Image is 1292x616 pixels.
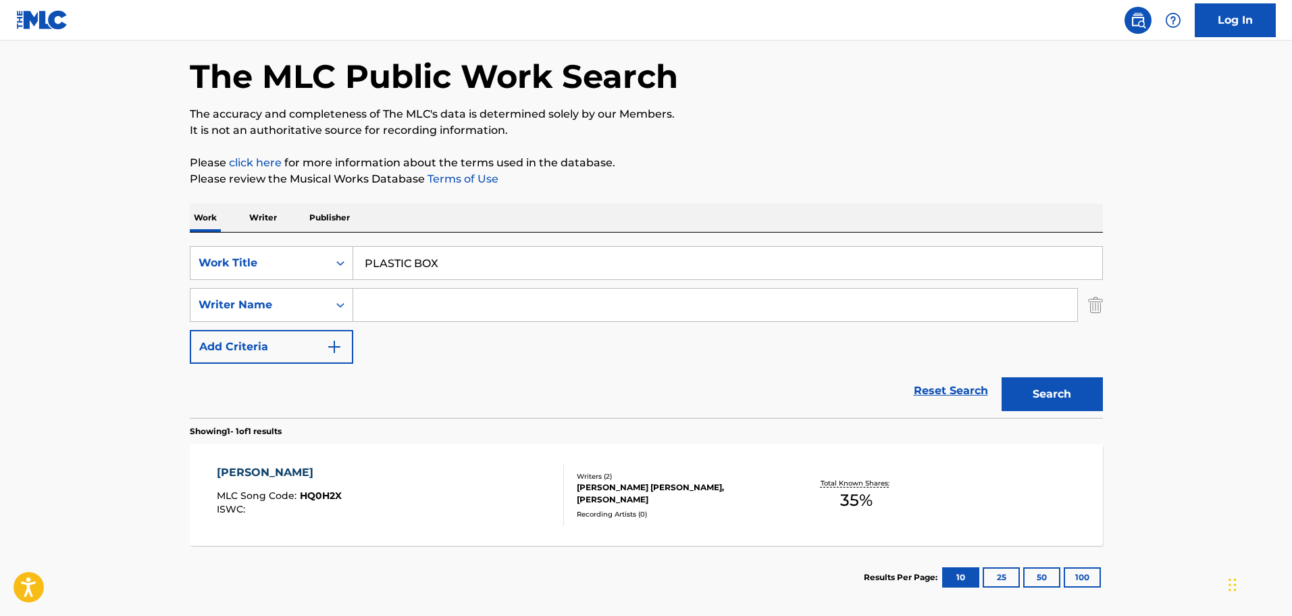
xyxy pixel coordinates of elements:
img: Delete Criterion [1088,288,1103,322]
button: 10 [942,567,979,588]
p: Work [190,204,221,232]
img: 9d2ae6d4665cec9f34b9.svg [326,339,342,355]
span: HQ0H2X [300,490,342,502]
p: Publisher [305,204,354,232]
div: [PERSON_NAME] [PERSON_NAME], [PERSON_NAME] [577,481,781,506]
p: It is not an authoritative source for recording information. [190,122,1103,139]
div: Recording Artists ( 0 ) [577,509,781,519]
a: Terms of Use [425,172,498,185]
img: search [1130,12,1146,28]
p: Writer [245,204,281,232]
h1: The MLC Public Work Search [190,56,678,97]
p: The accuracy and completeness of The MLC's data is determined solely by our Members. [190,106,1103,122]
a: Log In [1195,3,1276,37]
button: Add Criteria [190,330,353,364]
p: Please review the Musical Works Database [190,171,1103,187]
div: Drag [1229,565,1237,605]
p: Please for more information about the terms used in the database. [190,155,1103,171]
div: [PERSON_NAME] [217,465,342,481]
a: click here [229,156,282,169]
span: ISWC : [217,503,249,515]
a: [PERSON_NAME]MLC Song Code:HQ0H2XISWC:Writers (2)[PERSON_NAME] [PERSON_NAME], [PERSON_NAME]Record... [190,444,1103,546]
p: Results Per Page: [864,571,941,584]
button: 100 [1064,567,1101,588]
img: help [1165,12,1181,28]
p: Showing 1 - 1 of 1 results [190,425,282,437]
div: Work Title [199,255,320,271]
p: Total Known Shares: [821,478,893,488]
img: MLC Logo [16,10,68,30]
span: 35 % [840,488,873,513]
a: Public Search [1125,7,1152,34]
span: MLC Song Code : [217,490,300,502]
iframe: Chat Widget [1224,551,1292,616]
button: Search [1002,377,1103,411]
div: Writers ( 2 ) [577,471,781,481]
div: Writer Name [199,297,320,313]
div: Help [1160,7,1187,34]
button: 50 [1023,567,1060,588]
a: Reset Search [907,376,995,406]
button: 25 [983,567,1020,588]
form: Search Form [190,246,1103,418]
